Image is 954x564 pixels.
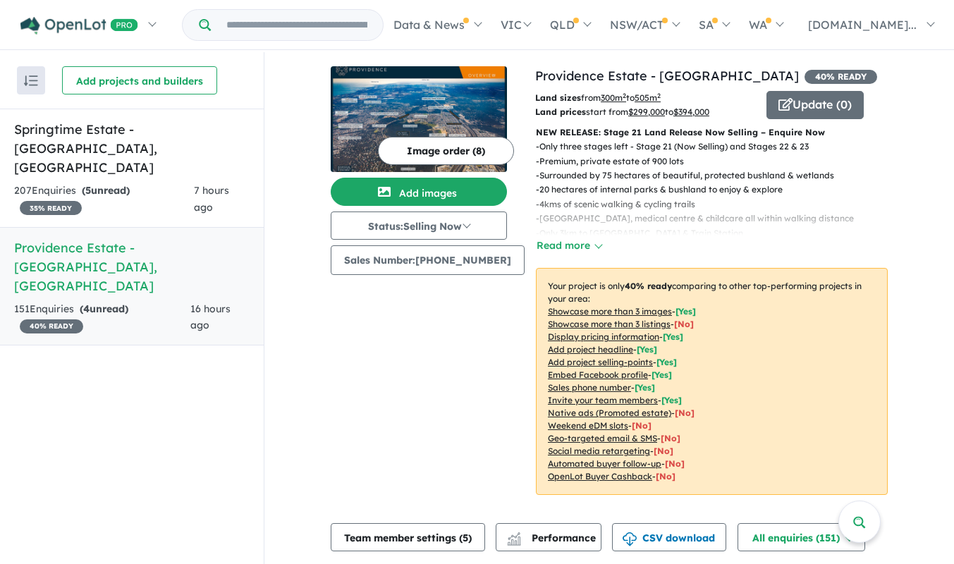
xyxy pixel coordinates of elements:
span: to [665,106,709,117]
p: - Only 3km to [GEOGRAPHIC_DATA] & Train Station [536,226,876,240]
button: Image order (8) [378,137,514,165]
u: Add project selling-points [548,357,653,367]
p: - 20 hectares of internal parks & bushland to enjoy & explore [536,183,876,197]
p: - Only three stages left - Stage 21 (Now Selling) and Stages 22 & 23 [536,140,876,154]
button: Add images [331,178,507,206]
u: Display pricing information [548,331,659,342]
span: [No] [632,420,652,431]
strong: ( unread) [82,184,130,197]
u: Embed Facebook profile [548,369,648,380]
button: All enquiries (151) [738,523,865,551]
img: line-chart.svg [508,532,520,540]
u: Geo-targeted email & SMS [548,433,657,443]
p: - [GEOGRAPHIC_DATA], medical centre & childcare all within walking distance [536,211,876,226]
span: 16 hours ago [190,302,231,332]
img: sort.svg [24,75,38,86]
span: [DOMAIN_NAME]... [808,18,917,32]
img: Openlot PRO Logo White [20,17,138,35]
button: Read more [536,238,602,254]
button: Status:Selling Now [331,211,507,240]
sup: 2 [623,92,626,99]
b: 40 % ready [625,281,672,291]
span: Performance [509,532,596,544]
b: Land prices [535,106,586,117]
span: [No] [654,446,673,456]
span: [No] [675,407,695,418]
p: - Premium, private estate of 900 lots [536,154,876,168]
span: 5 [463,532,468,544]
span: 5 [85,184,91,197]
u: 505 m [635,92,661,103]
p: - Surrounded by 75 hectares of beautiful, protected bushland & wetlands [536,168,876,183]
span: 7 hours ago [194,184,229,214]
span: [ No ] [674,319,694,329]
u: Invite your team members [548,395,658,405]
input: Try estate name, suburb, builder or developer [214,10,380,40]
button: Update (0) [766,91,864,119]
span: [ Yes ] [635,382,655,393]
span: [ Yes ] [661,395,682,405]
button: CSV download [612,523,726,551]
p: - 4kms of scenic walking & cycling trails [536,197,876,211]
button: Add projects and builders [62,66,217,94]
span: [ Yes ] [675,306,696,317]
strong: ( unread) [80,302,128,315]
p: Your project is only comparing to other top-performing projects in your area: - - - - - - - - - -... [536,268,888,495]
span: [ Yes ] [656,357,677,367]
img: Providence Estate - Wellard [331,66,507,172]
sup: 2 [657,92,661,99]
img: download icon [623,532,637,546]
img: bar-chart.svg [507,537,521,546]
div: 207 Enquir ies [14,183,194,216]
h5: Providence Estate - [GEOGRAPHIC_DATA] , [GEOGRAPHIC_DATA] [14,238,250,295]
span: 35 % READY [20,201,82,215]
a: Providence Estate - [GEOGRAPHIC_DATA] [535,68,799,84]
span: [No] [661,433,680,443]
p: start from [535,105,756,119]
span: to [626,92,661,103]
span: [ Yes ] [663,331,683,342]
u: Weekend eDM slots [548,420,628,431]
u: $ 394,000 [673,106,709,117]
u: Add project headline [548,344,633,355]
span: [No] [665,458,685,469]
u: Automated buyer follow-up [548,458,661,469]
u: Showcase more than 3 listings [548,319,671,329]
u: Sales phone number [548,382,631,393]
u: OpenLot Buyer Cashback [548,471,652,482]
u: Showcase more than 3 images [548,306,672,317]
span: 40 % READY [20,319,83,333]
button: Sales Number:[PHONE_NUMBER] [331,245,525,275]
span: 4 [83,302,90,315]
u: Native ads (Promoted estate) [548,407,671,418]
u: Social media retargeting [548,446,650,456]
u: $ 299,000 [628,106,665,117]
h5: Springtime Estate - [GEOGRAPHIC_DATA] , [GEOGRAPHIC_DATA] [14,120,250,177]
span: [ Yes ] [637,344,657,355]
b: Land sizes [535,92,581,103]
span: 40 % READY [805,70,877,84]
p: NEW RELEASE: Stage 21 Land Release Now Selling – Enquire Now [536,125,888,140]
p: from [535,91,756,105]
button: Team member settings (5) [331,523,485,551]
button: Performance [496,523,601,551]
span: [ Yes ] [652,369,672,380]
div: 151 Enquir ies [14,301,190,335]
span: [No] [656,471,675,482]
u: 300 m [601,92,626,103]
